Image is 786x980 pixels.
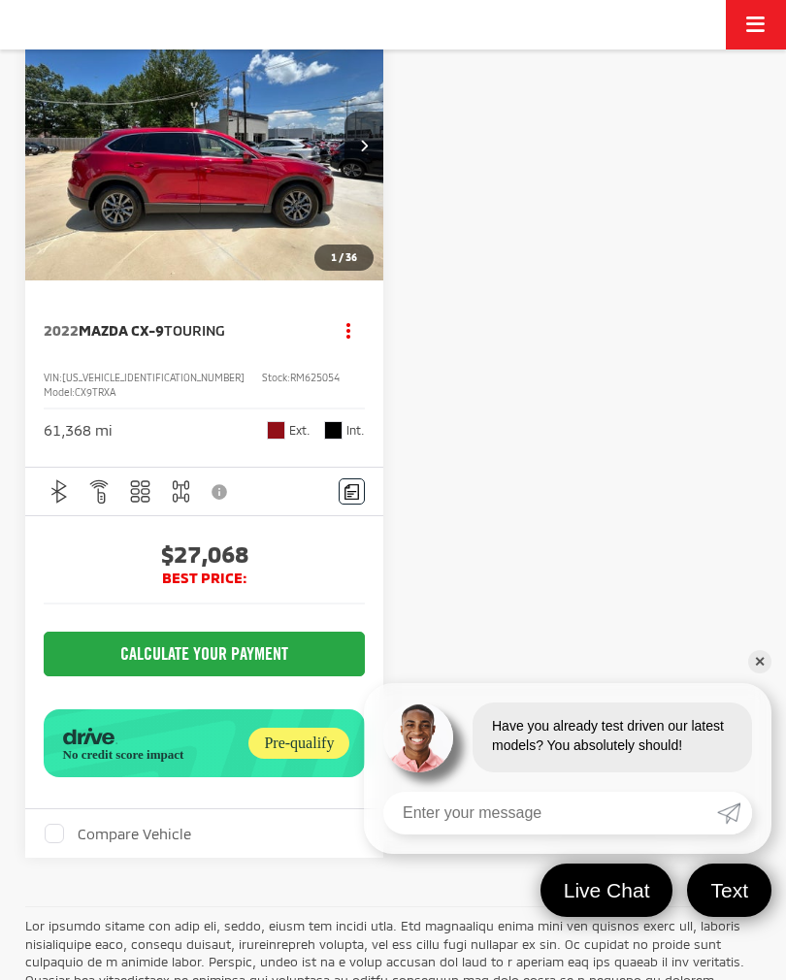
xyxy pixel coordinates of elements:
[128,479,152,504] img: 3rd Row Seating
[44,321,79,339] span: 2022
[701,877,758,903] span: Text
[337,250,345,264] span: /
[540,864,673,917] a: Live Chat
[324,421,343,440] span: Black
[44,386,75,398] span: Model:
[262,372,290,383] span: Stock:
[87,479,112,504] img: Remote Start
[24,11,385,280] div: 2022 Mazda Mazda CX-9 Touring 0
[289,422,311,439] span: Ext.
[45,824,191,843] label: Compare Vehicle
[44,420,113,441] div: 61,368 mi
[687,864,771,917] a: Text
[717,792,752,834] a: Submit
[79,321,164,339] span: Mazda CX-9
[24,11,385,280] a: 2022 Mazda CX-9 Touring2022 Mazda CX-9 Touring2022 Mazda CX-9 Touring2022 Mazda CX-9 Touring
[339,478,365,505] button: Comments
[62,372,245,383] span: [US_VEHICLE_IDENTIFICATION_NUMBER]
[331,251,337,263] span: 1
[24,11,385,281] img: 2022 Mazda CX-9 Touring
[44,569,366,588] span: BEST PRICE:
[48,479,72,504] img: Bluetooth®
[44,372,62,383] span: VIN:
[346,422,365,439] span: Int.
[169,479,193,504] img: 4WD/AWD
[344,112,383,180] button: Next image
[164,321,225,339] span: Touring
[344,484,359,500] img: Comments
[205,472,238,512] button: View Disclaimer
[290,372,340,383] span: RM625054
[44,539,366,569] span: $27,068
[44,320,313,341] a: 2022Mazda CX-9Touring
[331,312,365,346] button: Actions
[345,251,357,263] span: 36
[346,322,350,338] span: dropdown dots
[473,702,752,772] div: Have you already test driven our latest models? You absolutely should!
[383,702,453,772] img: Agent profile photo
[383,792,717,834] input: Enter your message
[44,632,366,676] : CALCULATE YOUR PAYMENT
[75,386,115,398] span: CX9TRXA
[267,421,285,440] span: Soul Red Crystal Metallic
[554,877,660,903] span: Live Chat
